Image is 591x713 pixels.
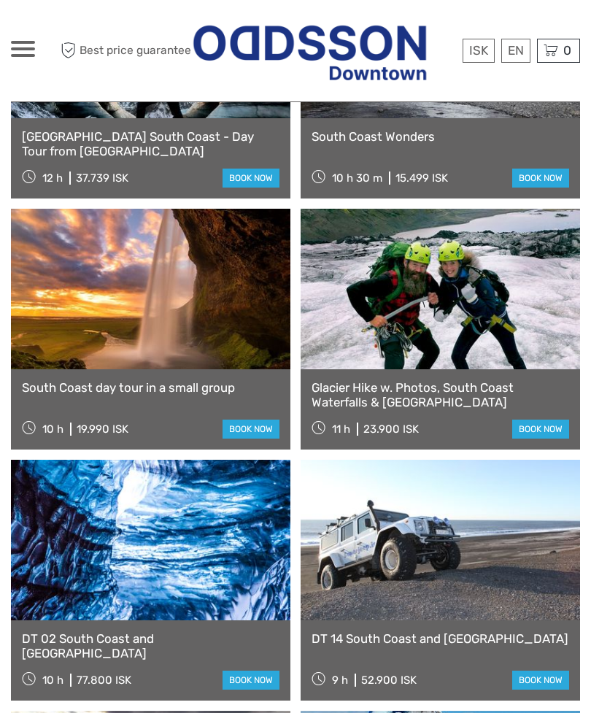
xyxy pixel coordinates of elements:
a: book now [223,671,279,690]
span: 10 h [42,423,63,436]
a: South Coast Wonders [312,129,569,144]
a: book now [223,420,279,439]
span: 10 h 30 m [332,171,382,185]
span: ISK [469,43,488,58]
span: 12 h [42,171,63,185]
div: 15.499 ISK [395,171,448,185]
a: Glacier Hike w. Photos, South Coast Waterfalls & [GEOGRAPHIC_DATA] [312,380,569,410]
a: DT 02 South Coast and [GEOGRAPHIC_DATA] [22,631,279,661]
div: EN [501,39,530,63]
div: 77.800 ISK [77,674,131,687]
span: 10 h [42,674,63,687]
div: 37.739 ISK [76,171,128,185]
span: 11 h [332,423,350,436]
span: 9 h [332,674,348,687]
span: Best price guarantee [57,39,191,63]
span: 0 [561,43,573,58]
div: 23.900 ISK [363,423,419,436]
div: 19.990 ISK [77,423,128,436]
a: book now [512,420,569,439]
a: South Coast day tour in a small group [22,380,279,395]
a: book now [512,169,569,188]
img: Reykjavik Residence [191,15,429,87]
a: DT 14 South Coast and [GEOGRAPHIC_DATA] [312,631,569,646]
a: [GEOGRAPHIC_DATA] South Coast - Day Tour from [GEOGRAPHIC_DATA] [22,129,279,159]
a: book now [512,671,569,690]
p: We're away right now. Please check back later! [20,26,165,37]
div: 52.900 ISK [361,674,417,687]
button: Open LiveChat chat widget [168,23,185,40]
a: book now [223,169,279,188]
